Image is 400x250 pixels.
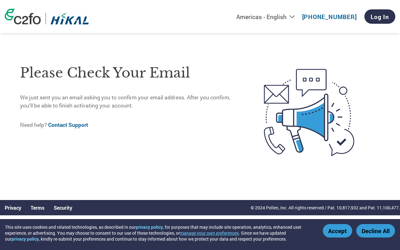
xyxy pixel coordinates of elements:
p: We just sent you an email asking you to confirm your email address. After you confirm, you’ll be ... [20,93,238,110]
a: Privacy [5,204,21,211]
img: c2fo logo [5,9,41,24]
a: Terms [31,204,44,211]
a: privacy policy [12,236,39,242]
p: Need help? [20,121,238,129]
a: [PHONE_NUMBER] [302,13,357,21]
a: Contact Support [48,121,88,128]
img: Hikal [51,13,89,24]
button: Decline All [356,224,395,237]
div: This site uses cookies and related technologies, as described in our , for purposes that may incl... [5,224,314,242]
button: manage your own preferences [180,230,239,236]
button: Accept [323,224,352,237]
h1: Please check your email [20,63,238,83]
a: Log In [364,9,395,24]
img: open-email [238,58,380,167]
a: privacy policy [136,224,163,230]
p: © 2024 Pollen, Inc. All rights reserved / Pat. 10,817,932 and Pat. 11,100,477. [251,204,400,211]
a: Security [54,204,72,211]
